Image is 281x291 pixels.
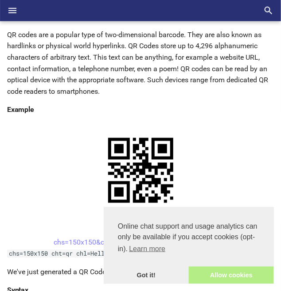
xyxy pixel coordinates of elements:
[7,29,274,97] p: QR codes are a popular type of two-dimensional barcode. They are also known as hardlinks or physi...
[189,267,274,284] a: allow cookies
[93,123,189,218] img: chart
[7,250,170,258] code: chs=150x150 cht=qr chl=Hello world choe=UTF-8
[104,267,189,284] a: dismiss cookie message
[104,207,274,284] div: cookieconsent
[7,267,274,278] p: We've just generated a QR Code that contains the information!
[7,104,274,115] h4: Example
[128,242,167,256] a: learn more about cookies
[54,227,227,247] a: [URL][DOMAIN_NAME]?chs=150x150&cht=qr&chl=Hello%20world&choe=UTF-8
[118,221,260,256] span: Online chat support and usage analytics can only be available if you accept cookies (opt-in).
